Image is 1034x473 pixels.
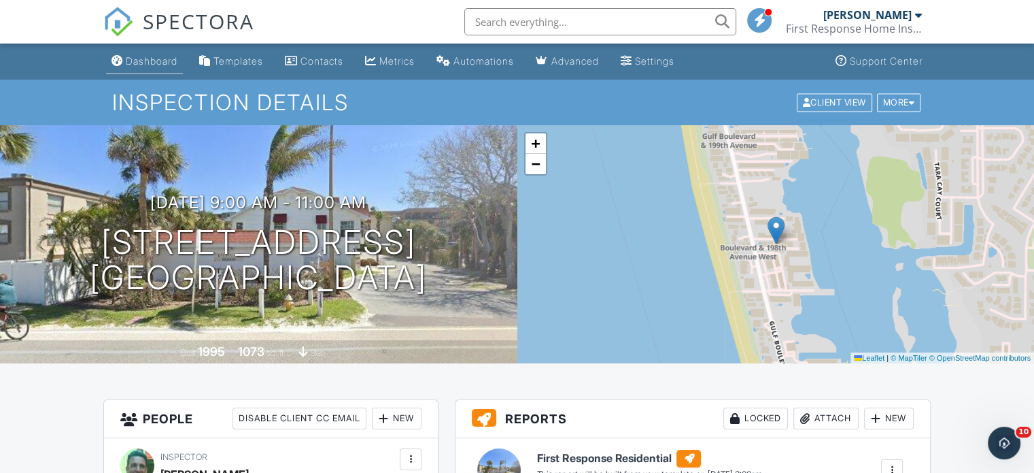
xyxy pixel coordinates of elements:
div: New [372,408,421,429]
div: [PERSON_NAME] [823,8,912,22]
h3: People [104,399,438,438]
h3: Reports [455,399,930,438]
span: | [886,354,889,362]
img: The Best Home Inspection Software - Spectora [103,7,133,37]
iframe: Intercom live chat [988,427,1020,459]
div: Locked [723,408,788,429]
h6: First Response Residential [537,450,761,468]
div: First Response Home Inspection of Tampa Bay LLC [786,22,922,35]
a: Templates [194,49,269,74]
div: Automations [453,55,514,67]
div: Metrics [379,55,415,67]
div: Contacts [300,55,343,67]
span: Inspector [160,452,207,462]
a: Client View [795,97,876,107]
div: Advanced [551,55,599,67]
div: Settings [635,55,674,67]
span: − [531,155,540,172]
img: Marker [768,216,785,244]
a: Dashboard [106,49,183,74]
a: © MapTiler [891,354,927,362]
a: Settings [615,49,680,74]
div: More [877,93,921,112]
span: Built [181,348,196,358]
span: SPECTORA [143,7,254,35]
a: Automations (Basic) [431,49,519,74]
div: Attach [793,408,859,429]
div: New [864,408,914,429]
a: SPECTORA [103,18,254,47]
a: Advanced [530,49,604,74]
div: Dashboard [126,55,177,67]
div: 1995 [198,344,225,359]
h3: [DATE] 9:00 am - 11:00 am [150,193,366,212]
span: 10 [1016,427,1031,438]
a: Metrics [360,49,420,74]
a: Leaflet [854,354,884,362]
div: Client View [797,93,872,112]
div: Support Center [850,55,923,67]
a: Contacts [279,49,349,74]
span: sq. ft. [266,348,286,358]
span: slab [310,348,325,358]
input: Search everything... [464,8,736,35]
span: + [531,135,540,152]
a: Support Center [830,49,928,74]
h1: Inspection Details [112,91,922,114]
div: 1073 [238,344,264,359]
a: Zoom out [525,154,546,174]
a: © OpenStreetMap contributors [929,354,1031,362]
a: Zoom in [525,133,546,154]
h1: [STREET_ADDRESS] [GEOGRAPHIC_DATA] [90,225,427,297]
div: Templates [213,55,263,67]
div: Disable Client CC Email [232,408,366,429]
